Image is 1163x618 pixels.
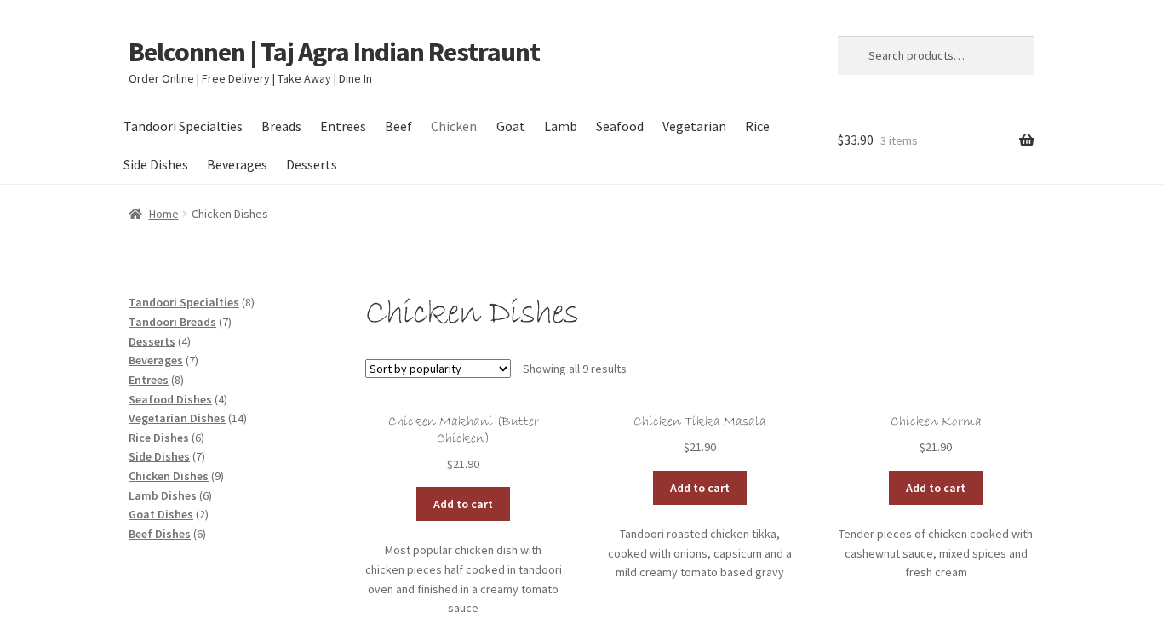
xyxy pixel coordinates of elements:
[129,107,798,184] nav: Primary Navigation
[365,414,562,447] h2: Chicken Makhani (Butter Chicken)
[222,314,228,329] span: 7
[245,295,251,310] span: 8
[218,392,224,407] span: 4
[253,107,309,146] a: Breads
[838,414,1034,430] h2: Chicken Korma
[920,439,952,455] bdi: 21.90
[684,439,690,455] span: $
[880,133,918,148] span: 3 items
[129,69,798,89] p: Order Online | Free Delivery | Take Away | Dine In
[115,107,250,146] a: Tandoori Specialties
[838,107,1034,174] a: $33.90 3 items
[523,356,627,383] p: Showing all 9 results
[447,456,453,472] span: $
[129,488,197,503] a: Lamb Dishes
[447,456,479,472] bdi: 21.90
[203,488,209,503] span: 6
[129,526,191,541] a: Beef Dishes
[175,372,180,387] span: 8
[199,506,205,522] span: 2
[181,334,187,349] span: 4
[278,146,345,184] a: Desserts
[179,204,192,224] span: /
[377,107,421,146] a: Beef
[312,107,374,146] a: Entrees
[601,414,798,457] a: Chicken Tikka Masala $21.90
[129,468,209,484] a: Chicken Dishes
[129,372,169,387] a: Entrees
[129,352,183,368] a: Beverages
[365,541,562,618] p: Most popular chicken dish with chicken pieces half cooked in tandoori oven and finished in a crea...
[129,206,179,221] a: Home
[215,468,221,484] span: 9
[737,107,778,146] a: Rice
[838,36,1034,75] input: Search products…
[416,487,510,521] a: Add to cart: “Chicken Makhani (Butter Chicken)”
[115,146,196,184] a: Side Dishes
[653,471,747,505] a: Add to cart: “Chicken Tikka Masala”
[365,293,1034,336] h1: Chicken Dishes
[838,131,874,148] span: 33.90
[189,352,195,368] span: 7
[129,204,1034,224] nav: breadcrumbs
[232,410,243,426] span: 14
[196,449,202,464] span: 7
[587,107,651,146] a: Seafood
[423,107,485,146] a: Chicken
[129,314,216,329] a: Tandoori Breads
[129,449,190,464] a: Side Dishes
[601,524,798,582] p: Tandoori roasted chicken tikka, cooked with onions, capsicum and a mild creamy tomato based gravy
[684,439,716,455] bdi: 21.90
[365,414,562,473] a: Chicken Makhani (Butter Chicken) $21.90
[889,471,983,505] a: Add to cart: “Chicken Korma”
[129,506,193,522] a: Goat Dishes
[601,414,798,430] h2: Chicken Tikka Masala
[129,334,175,349] a: Desserts
[195,430,201,445] span: 6
[488,107,533,146] a: Goat
[838,414,1034,457] a: Chicken Korma $21.90
[920,439,925,455] span: $
[655,107,735,146] a: Vegetarian
[129,295,239,310] a: Tandoori Specialties
[129,35,540,69] a: Belconnen | Taj Agra Indian Restraunt
[838,524,1034,582] p: Tender pieces of chicken cooked with cashewnut sauce, mixed spices and fresh cream
[838,131,844,148] span: $
[129,410,226,426] a: Vegetarian Dishes
[129,392,212,407] a: Seafood Dishes
[365,359,511,378] select: Shop order
[197,526,203,541] span: 6
[536,107,585,146] a: Lamb
[129,430,189,445] a: Rice Dishes
[198,146,275,184] a: Beverages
